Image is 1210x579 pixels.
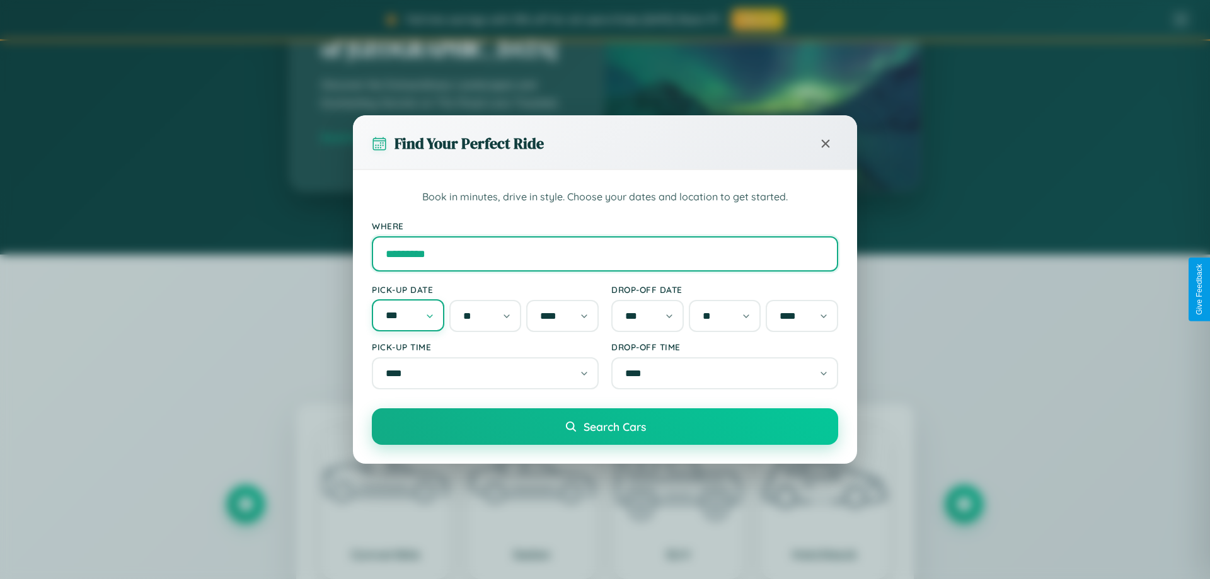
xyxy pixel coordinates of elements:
[372,221,838,231] label: Where
[395,133,544,154] h3: Find Your Perfect Ride
[584,420,646,433] span: Search Cars
[372,284,599,295] label: Pick-up Date
[372,408,838,445] button: Search Cars
[611,341,838,352] label: Drop-off Time
[372,189,838,205] p: Book in minutes, drive in style. Choose your dates and location to get started.
[611,284,838,295] label: Drop-off Date
[372,341,599,352] label: Pick-up Time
